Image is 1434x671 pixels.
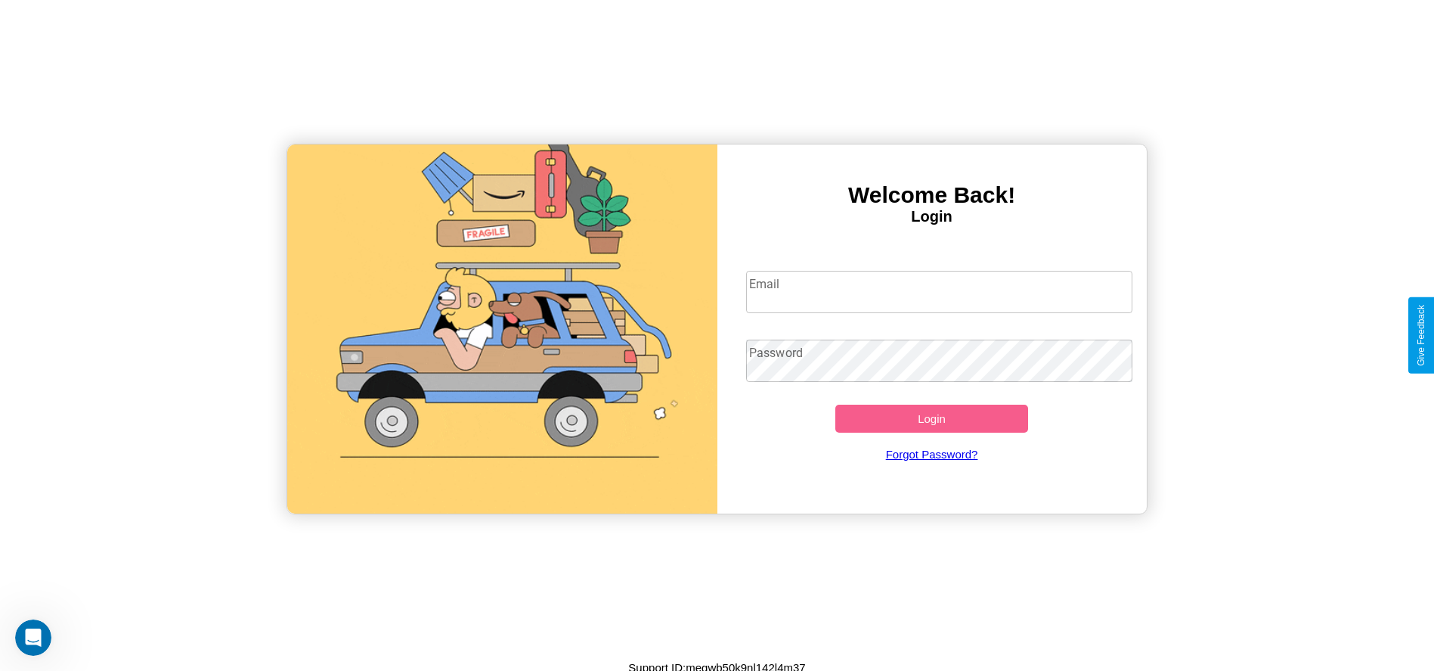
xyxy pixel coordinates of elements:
a: Forgot Password? [739,433,1125,476]
h4: Login [717,208,1147,225]
img: gif [287,144,717,514]
button: Login [835,405,1029,433]
div: Give Feedback [1416,305,1426,366]
iframe: Intercom live chat [15,620,51,656]
h3: Welcome Back! [717,182,1147,208]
